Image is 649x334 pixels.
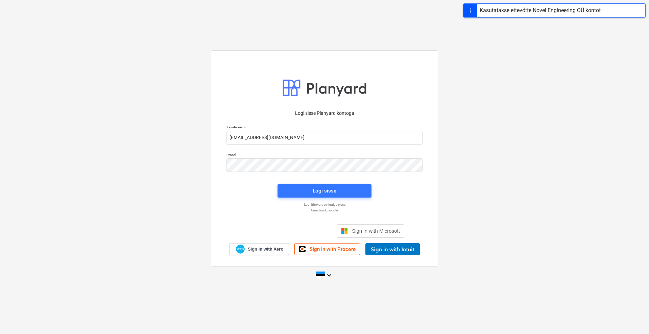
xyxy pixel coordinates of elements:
[236,245,245,254] img: Xero logo
[226,153,423,158] p: Parool
[313,186,336,195] div: Logi sisse
[223,208,426,212] a: Unustasid parooli?
[352,228,400,234] span: Sign in with Microsoft
[241,224,335,238] iframe: Sisselogimine Google'i nupu abil
[480,6,601,15] div: Kasutatakse ettevõtte Novel Engineering OÜ kontot
[325,271,333,279] i: keyboard_arrow_down
[226,125,423,131] p: Kasutajanimi
[278,184,371,198] button: Logi sisse
[223,202,426,207] a: Logi ühekordse lingiga sisse
[310,246,356,252] span: Sign in with Procore
[248,246,283,252] span: Sign in with Xero
[294,243,360,255] a: Sign in with Procore
[226,110,423,117] p: Logi sisse Planyard kontoga
[229,243,289,255] a: Sign in with Xero
[226,131,423,145] input: Kasutajanimi
[341,228,348,234] img: Microsoft logo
